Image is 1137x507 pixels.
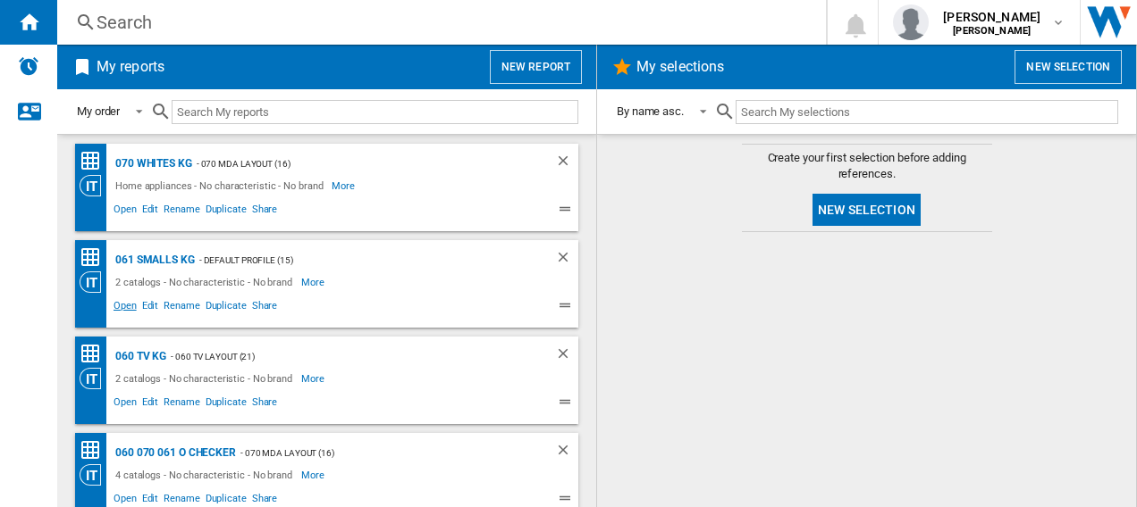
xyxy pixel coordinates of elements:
span: More [301,464,327,486]
div: Delete [555,442,578,464]
div: Delete [555,249,578,271]
div: Category View [80,271,111,293]
div: Price Matrix [80,246,111,269]
span: Edit [139,297,162,319]
div: Delete [555,153,578,175]
input: Search My reports [172,100,578,124]
span: Duplicate [203,201,249,222]
div: Category View [80,368,111,389]
div: Price Matrix [80,439,111,461]
div: Delete [555,345,578,368]
button: New selection [1015,50,1122,84]
button: New report [490,50,582,84]
div: Home appliances - No characteristic - No brand [111,175,332,196]
div: Price Matrix [80,343,111,365]
div: 061 Smalls KG [111,249,195,271]
span: Open [111,394,139,415]
img: alerts-logo.svg [18,55,39,77]
div: 070 Whites KG [111,153,192,175]
span: Edit [139,394,162,415]
span: Share [249,394,281,415]
span: Open [111,201,139,222]
button: New selection [813,194,921,226]
div: - 060 TV Layout (21) [166,345,519,368]
span: Duplicate [203,297,249,319]
div: 060 070 061 O Checker [111,442,236,464]
span: More [301,368,327,389]
div: 2 catalogs - No characteristic - No brand [111,368,301,389]
div: - Default profile (15) [195,249,519,271]
span: Duplicate [203,394,249,415]
div: My order [77,104,120,118]
div: - 070 MDA layout (16) [236,442,519,464]
div: Category View [80,175,111,196]
div: By name asc. [617,104,684,118]
span: Rename [161,394,202,415]
div: 4 catalogs - No characteristic - No brand [111,464,301,486]
span: More [301,271,327,293]
span: Open [111,297,139,319]
span: Share [249,297,281,319]
h2: My selections [633,50,728,84]
b: [PERSON_NAME] [953,25,1031,37]
div: 060 TV KG [111,345,166,368]
div: Search [97,10,779,35]
div: - 070 MDA layout (16) [192,153,519,175]
h2: My reports [93,50,168,84]
span: More [332,175,358,196]
span: Share [249,201,281,222]
span: Rename [161,201,202,222]
span: [PERSON_NAME] [943,8,1040,26]
span: Rename [161,297,202,319]
div: Category View [80,464,111,486]
span: Edit [139,201,162,222]
div: Price Matrix [80,150,111,172]
span: Create your first selection before adding references. [742,150,992,182]
div: 2 catalogs - No characteristic - No brand [111,271,301,293]
img: profile.jpg [893,4,929,40]
input: Search My selections [736,100,1118,124]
